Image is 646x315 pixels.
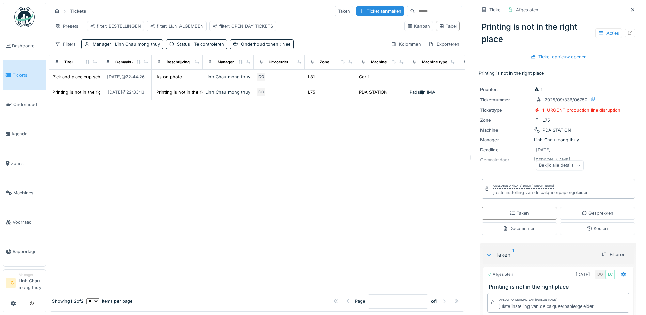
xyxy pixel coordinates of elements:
[205,74,251,80] div: Linh Chau mong thuy
[177,41,224,47] div: Status
[542,117,550,123] div: L75
[6,272,43,295] a: LC ManagerLinh Chau mong thuy
[487,272,513,277] div: Afgesloten
[542,127,571,133] div: PDA STATION
[3,90,46,119] a: Onderhoud
[205,89,251,95] div: Linh Chau mong thuy
[371,59,387,65] div: Machine
[115,59,137,65] div: Gemaakt op
[503,225,536,232] div: Documenten
[67,8,89,14] strong: Tickets
[355,298,365,304] div: Page
[3,31,46,60] a: Dashboard
[150,23,204,29] div: filter: LIJN ALGEMEEN
[542,107,620,114] div: 1. URGENT production line disruption
[536,161,584,170] div: Bekijk alle details
[107,74,145,80] div: [DATE] @ 22:44:26
[480,147,531,153] div: Deadline
[256,72,266,82] div: DO
[536,147,551,153] div: [DATE]
[52,74,127,80] div: Pick and place cup scheef in doosje
[156,74,182,80] div: As on photo
[3,178,46,207] a: Machines
[527,52,589,61] div: Ticket opnieuw openen
[587,225,608,232] div: Kosten
[480,117,531,123] div: Zone
[167,59,190,65] div: Beschrijving
[6,278,16,288] li: LC
[3,237,46,266] a: Rapportage
[86,298,132,304] div: items per page
[19,272,43,277] div: Manager
[480,96,531,103] div: Ticketnummer
[534,86,542,93] div: 1
[480,86,531,93] div: Prioriteit
[308,89,315,95] div: L75
[479,18,638,48] div: Printing is not in the right place
[320,59,329,65] div: Zone
[359,89,388,95] div: PDA STATION
[52,39,79,49] div: Filters
[480,127,531,133] div: Machine
[13,219,43,225] span: Voorraad
[52,298,84,304] div: Showing 1 - 2 of 2
[11,131,43,137] span: Agenda
[13,72,43,78] span: Tickets
[425,39,462,49] div: Exporteren
[11,160,43,167] span: Zones
[269,59,288,65] div: Uitvoerder
[212,23,273,29] div: filter: OPEN DAY TICKETS
[480,137,531,143] div: Manager
[3,119,46,149] a: Agenda
[493,184,554,189] div: Gesloten op [DATE] door [PERSON_NAME]
[241,41,290,47] div: Onderhoud tonen
[599,250,628,259] div: Filteren
[356,6,404,16] div: Ticket aanmaken
[489,284,631,290] h3: Printing is not in the right place
[493,189,589,196] div: juiste instelling van de calqueerpapiergeleider.
[486,251,596,259] div: Taken
[93,41,160,47] div: Manager
[431,298,438,304] strong: of 1
[156,89,221,95] div: Printing is not in the right place
[422,59,447,65] div: Machine type
[512,251,514,259] sup: 1
[3,149,46,178] a: Zones
[13,101,43,108] span: Onderhoud
[595,270,605,279] div: DO
[410,89,455,95] div: Padslijn IMA
[3,208,46,237] a: Voorraad
[595,28,622,38] div: Acties
[13,248,43,255] span: Rapportage
[190,42,224,47] span: : Te controleren
[52,89,117,95] div: Printing is not in the right place
[108,89,144,95] div: [DATE] @ 22:33:13
[308,74,315,80] div: L81
[359,74,369,80] div: Corti
[582,210,613,216] div: Gesprekken
[516,6,538,13] div: Afgesloten
[479,70,638,76] p: Printing is not in the right place
[576,271,590,278] div: [DATE]
[19,272,43,294] li: Linh Chau mong thuy
[499,298,557,302] div: Afsluit opmerking van [PERSON_NAME]
[480,107,531,114] div: Tickettype
[605,270,615,279] div: LC
[510,210,529,216] div: Taken
[13,190,43,196] span: Machines
[111,42,160,47] span: : Linh Chau mong thuy
[499,303,595,310] div: juiste instelling van de calqueerpapiergeleider.
[90,23,141,29] div: filter: BESTELLINGEN
[407,23,430,29] div: Kanban
[439,23,457,29] div: Tabel
[64,59,73,65] div: Titel
[545,96,587,103] div: 2025/09/336/06750
[256,88,266,97] div: DO
[335,6,353,16] div: Taken
[52,21,81,31] div: Presets
[480,137,636,143] div: Linh Chau mong thuy
[3,60,46,90] a: Tickets
[388,39,424,49] div: Kolommen
[278,42,290,47] span: : Nee
[12,43,43,49] span: Dashboard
